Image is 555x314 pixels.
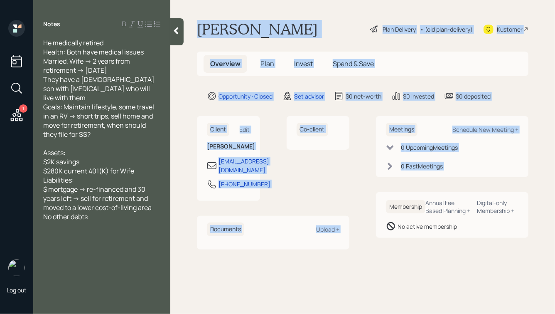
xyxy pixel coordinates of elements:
[207,223,244,236] h6: Documents
[219,92,273,101] div: Opportunity · Closed
[7,286,27,294] div: Log out
[398,222,457,231] div: No active membership
[294,92,324,101] div: Set advisor
[346,92,381,101] div: $0 net-worth
[403,92,434,101] div: $0 invested
[386,200,425,214] h6: Membership
[19,104,27,113] div: 1
[197,20,318,38] h1: [PERSON_NAME]
[43,148,152,221] span: Assets: $2K savings $280K current 401(K) for Wife Liabilities: $ mortgage -> re-financed and 30 y...
[219,180,270,188] div: [PHONE_NUMBER]
[420,25,473,34] div: • (old plan-delivery)
[297,123,328,136] h6: Co-client
[219,157,269,174] div: [EMAIL_ADDRESS][DOMAIN_NAME]
[210,59,241,68] span: Overview
[386,123,417,136] h6: Meetings
[207,143,250,150] h6: [PERSON_NAME]
[294,59,313,68] span: Invest
[452,126,518,134] div: Schedule New Meeting +
[316,225,339,233] div: Upload +
[8,260,25,276] img: hunter_neumayer.jpg
[207,123,229,136] h6: Client
[43,20,60,28] label: Notes
[260,59,274,68] span: Plan
[383,25,416,34] div: Plan Delivery
[333,59,374,68] span: Spend & Save
[401,143,458,152] div: 0 Upcoming Meeting s
[401,162,443,171] div: 0 Past Meeting s
[456,92,491,101] div: $0 deposited
[240,126,250,134] div: Edit
[477,199,518,215] div: Digital-only Membership +
[425,199,471,215] div: Annual Fee Based Planning +
[497,25,523,34] div: Kustomer
[43,38,156,139] span: He medically retired Health: Both have medical issues Married, Wife -> 2 years from retirement ->...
